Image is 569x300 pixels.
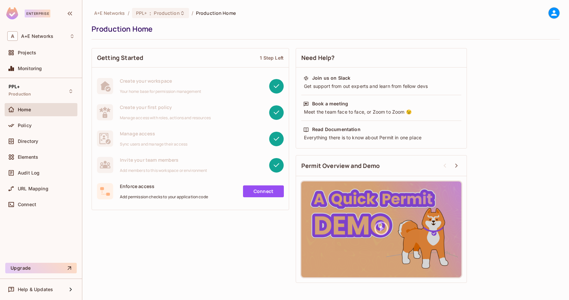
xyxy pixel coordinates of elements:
span: PPL+ [9,84,20,89]
span: A [7,31,18,41]
span: URL Mapping [18,186,48,191]
span: Invite your team members [120,157,207,163]
span: Add permission checks to your application code [120,194,208,200]
span: Audit Log [18,170,40,176]
div: 1 Step Left [260,55,284,61]
button: Upgrade [5,263,77,273]
span: Production [154,10,179,16]
span: Add members to this workspace or environment [120,168,207,173]
img: SReyMgAAAABJRU5ErkJggg== [6,7,18,19]
div: Read Documentation [312,126,361,133]
span: Getting Started [97,54,143,62]
span: Monitoring [18,66,42,71]
li: / [192,10,193,16]
span: Enforce access [120,183,208,189]
span: Need Help? [301,54,335,62]
span: Policy [18,123,32,128]
div: Enterprise [25,10,50,17]
span: Production [9,92,31,97]
span: Workspace: A+E Networks [21,34,53,39]
span: Your home base for permission management [120,89,201,94]
div: Production Home [92,24,556,34]
span: Create your workspace [120,78,201,84]
span: Create your first policy [120,104,211,110]
a: Connect [243,185,284,197]
div: Join us on Slack [312,75,350,81]
span: Manage access [120,130,187,137]
span: Manage access with roles, actions and resources [120,115,211,121]
span: Home [18,107,31,112]
span: Permit Overview and Demo [301,162,380,170]
span: Projects [18,50,36,55]
span: the active workspace [94,10,125,16]
div: Everything there is to know about Permit in one place [303,134,459,141]
span: Elements [18,154,38,160]
span: PPL+ [136,10,147,16]
div: Meet the team face to face, or Zoom to Zoom 😉 [303,109,459,115]
span: Directory [18,139,38,144]
span: Production Home [196,10,236,16]
span: : [149,11,151,16]
span: Help & Updates [18,287,53,292]
div: Get support from out experts and learn from fellow devs [303,83,459,90]
div: Book a meeting [312,100,348,107]
span: Connect [18,202,36,207]
span: Sync users and manage their access [120,142,187,147]
li: / [128,10,129,16]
